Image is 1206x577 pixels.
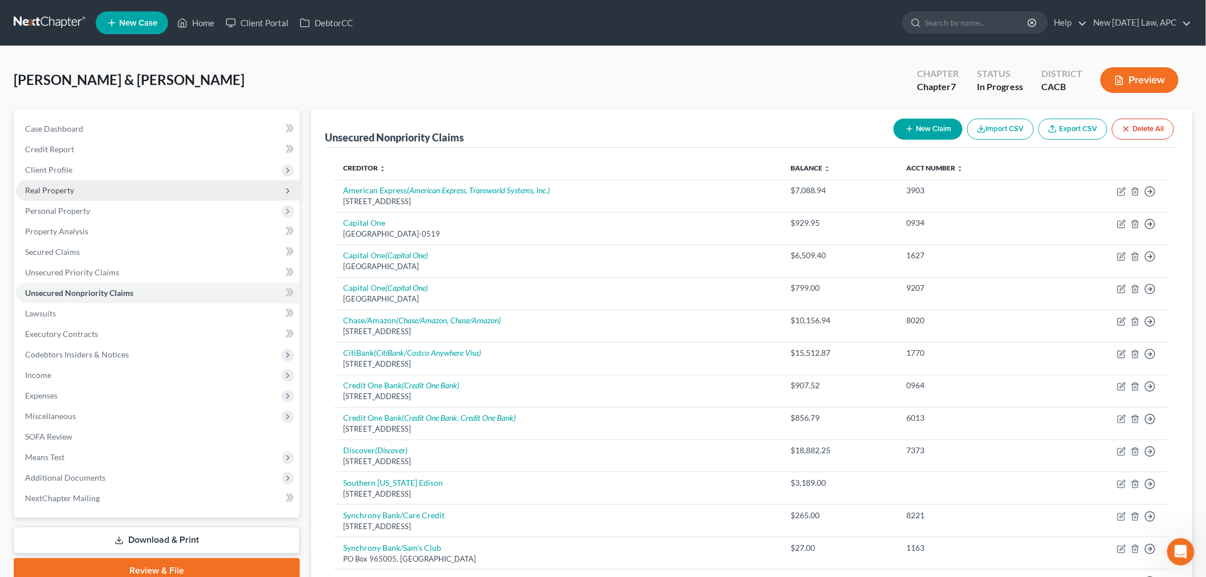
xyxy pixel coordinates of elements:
a: Acct Number unfold_more [907,164,964,172]
div: [GEOGRAPHIC_DATA] [343,261,773,272]
div: 8221 [907,510,1038,521]
div: 1770 [907,347,1038,359]
i: (Capital One) [385,250,428,260]
div: 9207 [907,282,1038,294]
a: Case Dashboard [16,119,300,139]
span: Lawsuits [25,308,56,318]
div: 0964 [907,380,1038,391]
div: $929.95 [791,217,889,229]
span: Credit Report [25,144,74,154]
span: Executory Contracts [25,329,98,339]
a: Discover(Discover) [343,445,408,455]
button: Emoji picker [18,373,27,383]
div: $3,189.00 [791,477,889,489]
div: Chapter [917,80,959,94]
a: Synchrony Bank/Care Credit [343,510,445,520]
div: [STREET_ADDRESS] [343,196,773,207]
a: Capital One(Capital One) [343,250,428,260]
i: unfold_more [824,165,831,172]
a: Download & Print [14,527,300,554]
div: Close [200,5,221,25]
i: (Chase/Amazon, Chase/Amazon) [396,315,501,325]
textarea: Message… [10,350,218,369]
p: Active [55,14,78,26]
div: [STREET_ADDRESS] [343,391,773,402]
span: Expenses [25,391,58,400]
button: Preview [1101,67,1179,93]
span: Income [25,370,51,380]
a: Credit One Bank(Credit One Bank, Credit One Bank) [343,413,516,422]
div: 1163 [907,542,1038,554]
a: Secured Claims [16,242,300,262]
div: $15,512.87 [791,347,889,359]
span: [PERSON_NAME] & [PERSON_NAME] [14,71,245,88]
a: Capital One [343,218,385,227]
a: Balance unfold_more [791,164,831,172]
div: 8020 [907,315,1038,326]
a: Chase/Amazon(Chase/Amazon, Chase/Amazon) [343,315,501,325]
a: CitiBank(CitiBank/Costco Anywhere Visa) [343,348,481,357]
input: Search by name... [925,12,1029,33]
div: Each plan is being rolled out on a per-district basis. Once your district's plan is available you... [9,90,187,253]
div: 7373 [907,445,1038,456]
div: [GEOGRAPHIC_DATA]-0519 [343,229,773,239]
div: $10,156.94 [791,315,889,326]
div: $907.52 [791,380,889,391]
div: Status [977,67,1023,80]
i: (Discover) [375,445,408,455]
div: Emma says… [9,90,219,278]
div: [STREET_ADDRESS] [343,424,773,434]
div: $27.00 [791,542,889,554]
a: Capital One(Capital One) [343,283,428,292]
div: $7,088.94 [791,185,889,196]
a: Editing Chapter 13 Plans [18,196,131,207]
div: As always, let us know if you have any questions! [18,206,178,240]
span: 7 [951,81,956,92]
button: go back [7,5,29,26]
i: unfold_more [957,165,964,172]
a: NextChapter Mailing [16,488,300,509]
span: Unsecured Nonpriority Claims [25,288,133,298]
div: [GEOGRAPHIC_DATA] [343,294,773,304]
div: 0934 [907,217,1038,229]
span: Personal Property [25,206,90,216]
div: [STREET_ADDRESS] [343,359,773,369]
a: Client Portal [220,13,294,33]
span: Client Profile [25,165,72,174]
button: Send a message… [195,369,214,387]
span: Means Test [25,452,64,462]
div: [PERSON_NAME] • 2h ago [18,255,108,262]
a: Property Analysis [16,221,300,242]
div: PO Box 965005, [GEOGRAPHIC_DATA] [343,554,773,564]
a: Plan Editor Video [18,181,86,190]
div: Each plan is being rolled out on a per-district basis. Once your district's plan is available you... [18,102,178,147]
span: SOFA Review [25,432,72,441]
div: In Progress [977,80,1023,94]
div: [STREET_ADDRESS] [343,456,773,467]
a: Executory Contracts [16,324,300,344]
div: [STREET_ADDRESS] [343,326,773,337]
i: (American Express, Transworld Systems, Inc.) [407,185,550,195]
a: DebtorCC [294,13,358,33]
iframe: Intercom live chat [1167,538,1195,566]
a: Export CSV [1038,119,1107,140]
span: New Case [119,19,157,27]
span: Property Analysis [25,226,88,236]
a: Home [172,13,220,33]
div: $18,882.25 [791,445,889,456]
div: 6013 [907,412,1038,424]
i: unfold_more [379,165,386,172]
div: 1627 [907,250,1038,261]
div: CACB [1041,80,1082,94]
a: American Express(American Express, Transworld Systems, Inc.) [343,185,550,195]
button: Start recording [72,373,82,383]
div: $265.00 [791,510,889,521]
div: $856.79 [791,412,889,424]
i: (CitiBank/Costco Anywhere Visa) [374,348,481,357]
i: (Credit One Bank, Credit One Bank) [402,413,516,422]
a: Credit Report [16,139,300,160]
div: Chapter [917,67,959,80]
a: Southern [US_STATE] Edison [343,478,443,487]
a: SOFA Review [16,426,300,447]
a: New [DATE] Law, APC [1088,13,1192,33]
